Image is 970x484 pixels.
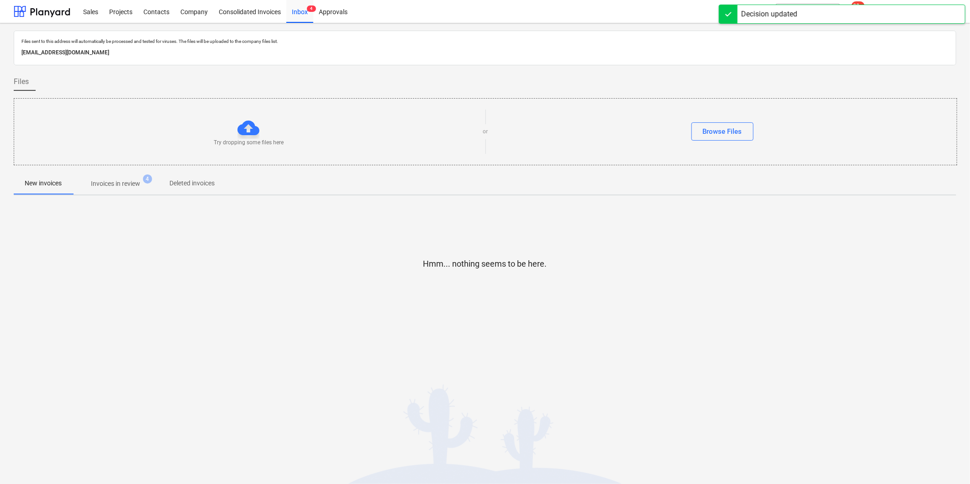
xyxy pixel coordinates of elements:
div: Try dropping some files hereorBrowse Files [14,98,957,165]
p: or [483,128,488,136]
span: 4 [143,174,152,184]
div: Browse Files [703,126,742,137]
p: Invoices in review [91,179,140,189]
p: Try dropping some files here [214,139,284,147]
button: Browse Files [691,122,754,141]
p: Hmm... nothing seems to be here. [423,258,547,269]
p: Files sent to this address will automatically be processed and tested for viruses. The files will... [21,38,949,44]
span: Files [14,76,29,87]
p: [EMAIL_ADDRESS][DOMAIN_NAME] [21,48,949,58]
span: 4 [307,5,316,12]
iframe: Chat Widget [924,440,970,484]
div: Decision updated [741,9,797,20]
p: Deleted invoices [169,179,215,188]
p: New invoices [25,179,62,188]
